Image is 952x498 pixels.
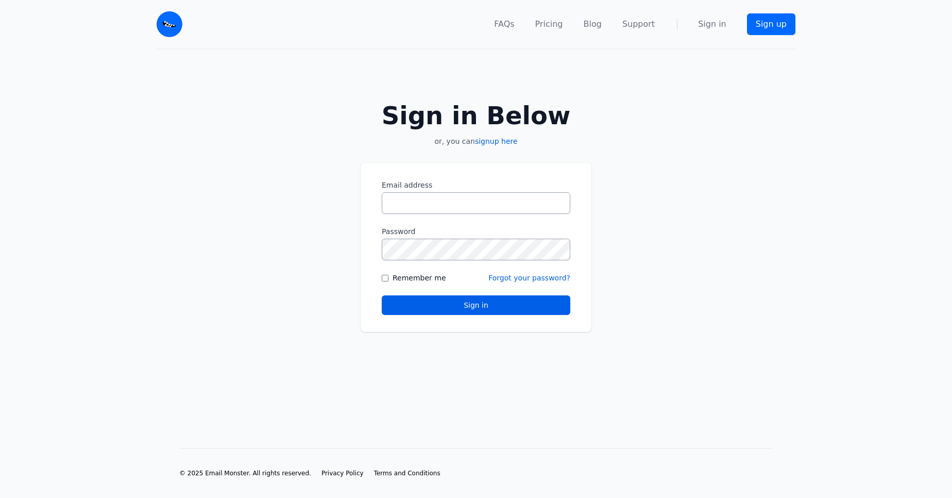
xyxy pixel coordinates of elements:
[321,469,364,477] a: Privacy Policy
[475,137,518,145] a: signup here
[622,18,655,30] a: Support
[361,103,591,128] h2: Sign in Below
[321,470,364,477] span: Privacy Policy
[747,13,795,35] a: Sign up
[382,295,570,315] button: Sign in
[361,136,591,146] p: or, you can
[584,18,602,30] a: Blog
[374,469,440,477] a: Terms and Conditions
[157,11,182,37] img: Email Monster
[698,18,726,30] a: Sign in
[488,274,570,282] a: Forgot your password?
[393,273,446,283] label: Remember me
[374,470,440,477] span: Terms and Conditions
[179,469,311,477] li: © 2025 Email Monster. All rights reserved.
[382,226,570,237] label: Password
[494,18,514,30] a: FAQs
[535,18,563,30] a: Pricing
[382,180,570,190] label: Email address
